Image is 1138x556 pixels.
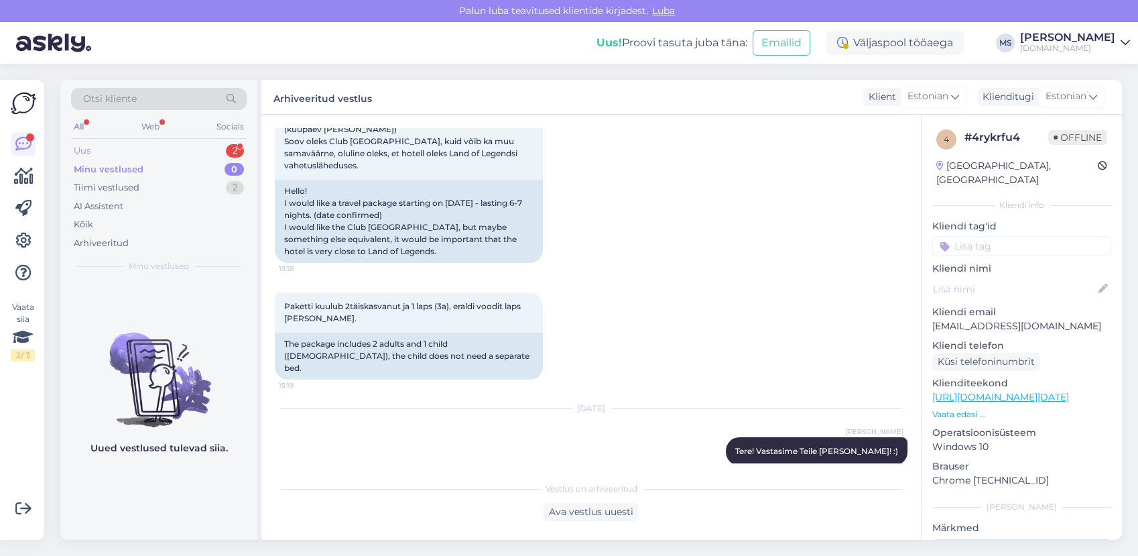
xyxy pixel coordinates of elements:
[275,180,543,263] div: Hello! I would like a travel package starting on [DATE] - lasting 6-7 nights. (date confirmed) I ...
[275,402,907,414] div: [DATE]
[226,144,244,158] div: 2
[936,159,1098,187] div: [GEOGRAPHIC_DATA], [GEOGRAPHIC_DATA]
[129,260,189,272] span: Minu vestlused
[60,309,257,429] img: No chats
[544,503,639,521] div: Ava vestlus uuesti
[546,483,637,495] span: Vestlus on arhiveeritud
[977,90,1034,104] div: Klienditugi
[932,319,1111,333] p: [EMAIL_ADDRESS][DOMAIN_NAME]
[273,88,372,106] label: Arhiveeritud vestlus
[863,90,896,104] div: Klient
[74,163,143,176] div: Minu vestlused
[1020,32,1130,54] a: [PERSON_NAME][DOMAIN_NAME]
[1020,32,1115,43] div: [PERSON_NAME]
[932,262,1111,276] p: Kliendi nimi
[74,237,129,250] div: Arhiveeritud
[826,31,964,55] div: Väljaspool tööaega
[932,219,1111,233] p: Kliendi tag'id
[11,91,36,116] img: Askly Logo
[932,474,1111,488] p: Chrome [TECHNICAL_ID]
[932,501,1111,513] div: [PERSON_NAME]
[932,440,1111,454] p: Windows 10
[932,459,1111,474] p: Brauser
[284,301,523,323] span: Paketti kuulub 2täiskasvanut ja 1 laps (3a), eraldi voodit laps [PERSON_NAME].
[932,339,1111,353] p: Kliendi telefon
[279,380,329,390] span: 15:19
[932,305,1111,319] p: Kliendi email
[74,200,123,213] div: AI Assistent
[74,181,139,194] div: Tiimi vestlused
[944,134,949,144] span: 4
[226,181,244,194] div: 2
[275,333,543,380] div: The package includes 2 adults and 1 child ([DEMOGRAPHIC_DATA]), the child does not need a separat...
[11,301,35,362] div: Vaata siia
[1020,43,1115,54] div: [DOMAIN_NAME]
[964,129,1048,146] div: # 4rykrfu4
[932,408,1111,421] p: Vaata edasi ...
[933,282,1096,296] input: Lisa nimi
[932,236,1111,256] input: Lisa tag
[907,89,948,104] span: Estonian
[1048,130,1107,145] span: Offline
[71,118,86,135] div: All
[932,521,1111,535] p: Märkmed
[90,441,228,455] p: Uued vestlused tulevad siia.
[1046,89,1086,104] span: Estonian
[279,264,329,274] span: 15:18
[846,427,903,437] span: [PERSON_NAME]
[648,5,679,17] span: Luba
[996,34,1015,52] div: MS
[932,426,1111,440] p: Operatsioonisüsteem
[932,391,1069,403] a: [URL][DOMAIN_NAME][DATE]
[932,199,1111,211] div: Kliendi info
[139,118,162,135] div: Web
[225,163,244,176] div: 0
[932,353,1040,371] div: Küsi telefoninumbrit
[596,36,622,49] b: Uus!
[74,218,93,231] div: Kõik
[735,446,898,456] span: Tere! Vastasime Teile [PERSON_NAME]! :)
[74,144,90,158] div: Uus
[11,349,35,362] div: 2 / 3
[83,92,137,106] span: Otsi kliente
[753,30,810,56] button: Emailid
[596,35,747,51] div: Proovi tasuta juba täna:
[932,376,1111,390] p: Klienditeekond
[214,118,247,135] div: Socials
